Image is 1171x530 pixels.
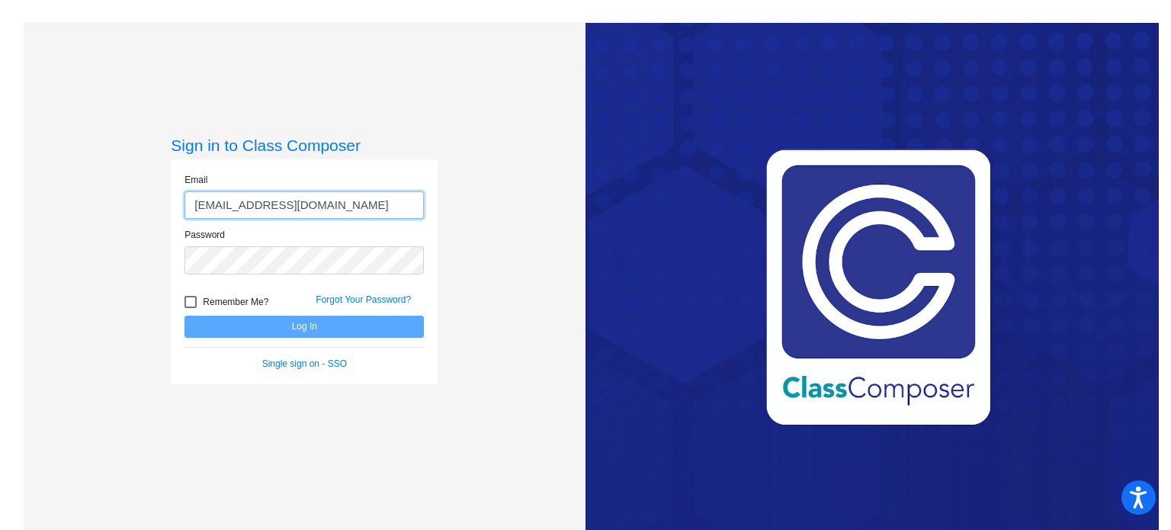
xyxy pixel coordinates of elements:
[184,316,424,338] button: Log In
[262,358,347,369] a: Single sign on - SSO
[171,136,438,155] h3: Sign in to Class Composer
[184,228,225,242] label: Password
[184,173,207,187] label: Email
[203,293,268,311] span: Remember Me?
[316,294,411,305] a: Forgot Your Password?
